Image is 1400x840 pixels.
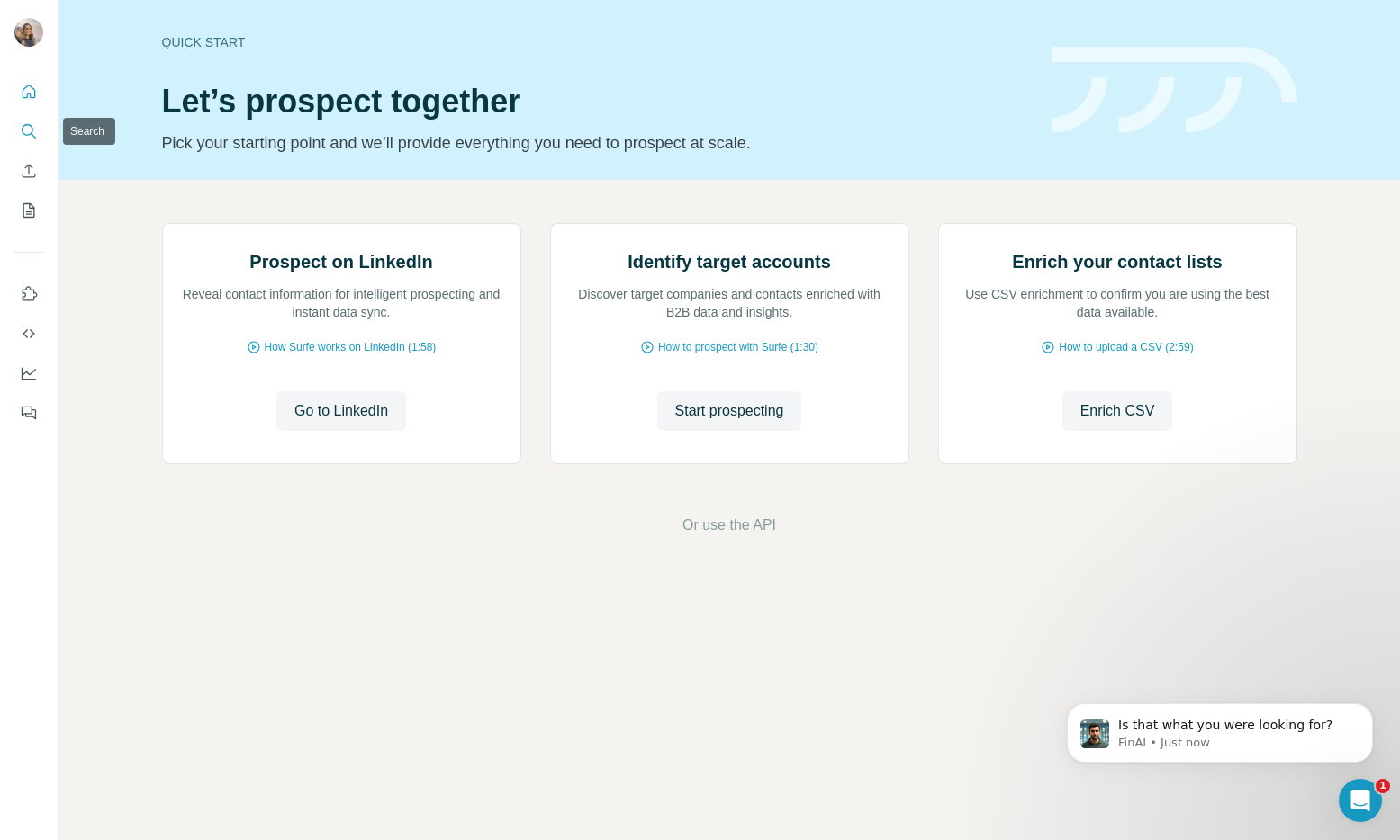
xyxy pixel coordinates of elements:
iframe: Intercom live chat [1339,779,1382,822]
img: banner [1052,47,1297,134]
h2: Identify target accounts [628,249,831,274]
h2: Prospect on LinkedIn [249,249,432,274]
span: Start prospecting [675,400,784,422]
button: Enrich CSV [1062,391,1173,431]
button: Use Surfe API [14,317,43,350]
button: Feedback [14,397,43,429]
button: Go to LinkedIn [276,391,406,431]
button: Start prospecting [657,391,802,431]
h2: Enrich your contact lists [1012,249,1222,274]
p: Pick your starting point and we’ll provide everything you need to prospect at scale. [162,130,1030,156]
span: 1 [1376,779,1390,793]
span: How Surfe works on LinkedIn (1:58) [265,339,437,355]
button: Dashboard [14,357,43,389]
p: Use CSV enrichment to confirm you are using the best data available. [957,285,1278,321]
button: My lists [14,194,43,227]
iframe: Intercom notifications message [1040,666,1400,791]
span: Go to LinkedIn [294,400,388,422]
button: Quick start [14,76,43,108]
button: Enrich CSV [14,155,43,187]
button: Search [14,115,43,147]
button: Or use the API [682,514,776,536]
h1: Let’s prospect together [162,84,1030,120]
button: Use Surfe on LinkedIn [14,278,43,310]
div: Quick start [162,33,1030,51]
span: Enrich CSV [1080,400,1155,422]
p: Discover target companies and contacts enriched with B2B data and insights. [569,285,890,321]
span: How to prospect with Surfe (1:30) [658,339,818,355]
span: How to upload a CSV (2:59) [1059,339,1193,355]
img: Avatar [14,18,43,47]
p: Reveal contact information for intelligent prospecting and instant data sync. [181,285,502,321]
